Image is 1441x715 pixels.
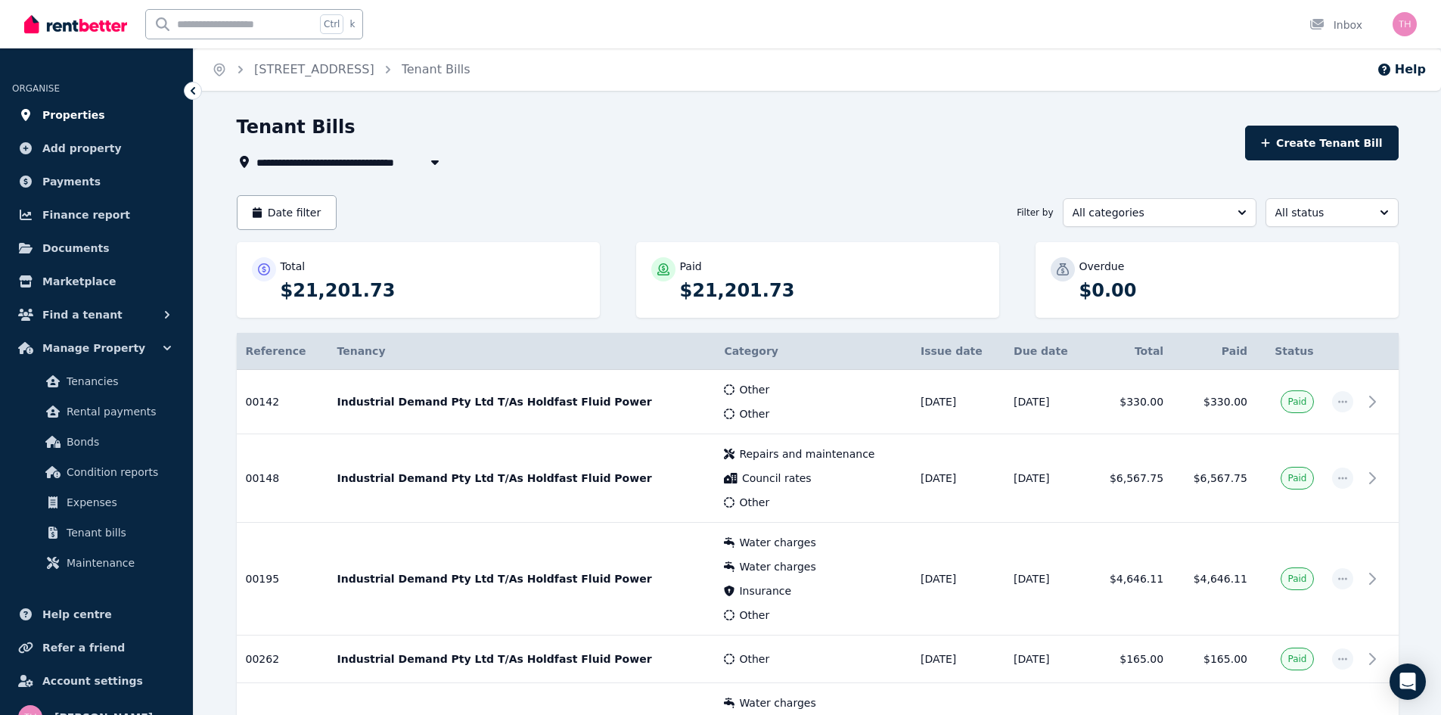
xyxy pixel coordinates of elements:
th: Tenancy [328,333,716,370]
span: 00148 [246,472,280,484]
p: Total [281,259,306,274]
span: Marketplace [42,272,116,291]
td: $4,646.11 [1089,523,1172,636]
a: Refer a friend [12,633,181,663]
p: Industrial Demand Pty Ltd T/As Holdfast Fluid Power [337,651,707,667]
span: Other [739,608,769,623]
span: Condition reports [67,463,169,481]
th: Due date [1005,333,1089,370]
th: Total [1089,333,1172,370]
span: Other [739,495,769,510]
span: Other [739,382,769,397]
span: Water charges [739,559,815,574]
a: Tenant Bills [402,62,470,76]
span: Bonds [67,433,169,451]
span: Water charges [739,695,815,710]
span: ORGANISE [12,83,60,94]
a: Tenant bills [18,518,175,548]
img: RentBetter [24,13,127,36]
th: Category [715,333,911,370]
td: [DATE] [911,434,1005,523]
button: All categories [1063,198,1256,227]
td: $6,567.75 [1172,434,1256,523]
p: Industrial Demand Pty Ltd T/As Holdfast Fluid Power [337,471,707,486]
span: All categories [1073,205,1225,220]
a: Add property [12,133,181,163]
span: 00195 [246,573,280,585]
span: Help centre [42,605,112,623]
td: [DATE] [1005,636,1089,683]
span: Refer a friend [42,639,125,657]
span: Ctrl [320,14,343,34]
span: Find a tenant [42,306,123,324]
span: k [349,18,355,30]
span: Paid [1287,653,1306,665]
button: Find a tenant [12,300,181,330]
span: Filter by [1017,207,1053,219]
th: Status [1256,333,1323,370]
span: Paid [1287,472,1306,484]
span: Expenses [67,493,169,511]
img: Tamara Heald [1393,12,1417,36]
td: [DATE] [911,636,1005,683]
td: $6,567.75 [1089,434,1172,523]
td: $165.00 [1089,636,1172,683]
p: Paid [680,259,702,274]
span: Tenant bills [67,524,169,542]
span: Tenancies [67,372,169,390]
span: Other [739,651,769,667]
span: Water charges [739,535,815,550]
a: Properties [12,100,181,130]
div: Open Intercom Messenger [1390,664,1426,700]
a: Bonds [18,427,175,457]
p: $21,201.73 [281,278,585,303]
p: Industrial Demand Pty Ltd T/As Holdfast Fluid Power [337,394,707,409]
h1: Tenant Bills [237,115,356,139]
a: Rental payments [18,396,175,427]
span: Rental payments [67,403,169,421]
span: Maintenance [67,554,169,572]
span: Repairs and maintenance [739,446,874,462]
button: Create Tenant Bill [1245,126,1399,160]
span: Add property [42,139,122,157]
span: Reference [246,345,306,357]
button: All status [1266,198,1399,227]
span: Properties [42,106,105,124]
a: Tenancies [18,366,175,396]
p: $21,201.73 [680,278,984,303]
td: $165.00 [1172,636,1256,683]
a: [STREET_ADDRESS] [254,62,374,76]
button: Date filter [237,195,337,230]
p: $0.00 [1079,278,1384,303]
a: Expenses [18,487,175,518]
span: Insurance [739,583,791,598]
p: Industrial Demand Pty Ltd T/As Holdfast Fluid Power [337,571,707,586]
span: All status [1275,205,1368,220]
span: Other [739,406,769,421]
td: [DATE] [1005,434,1089,523]
th: Paid [1172,333,1256,370]
span: 00262 [246,653,280,665]
p: Overdue [1079,259,1125,274]
td: [DATE] [911,370,1005,434]
span: Payments [42,173,101,191]
button: Help [1377,61,1426,79]
a: Condition reports [18,457,175,487]
span: Paid [1287,573,1306,585]
a: Payments [12,166,181,197]
a: Documents [12,233,181,263]
a: Maintenance [18,548,175,578]
a: Account settings [12,666,181,696]
td: [DATE] [1005,523,1089,636]
span: Manage Property [42,339,145,357]
span: Finance report [42,206,130,224]
a: Marketplace [12,266,181,297]
td: [DATE] [911,523,1005,636]
td: $330.00 [1089,370,1172,434]
div: Inbox [1309,17,1362,33]
nav: Breadcrumb [194,48,489,91]
a: Help centre [12,599,181,630]
span: Council rates [742,471,812,486]
span: Paid [1287,396,1306,408]
a: Finance report [12,200,181,230]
